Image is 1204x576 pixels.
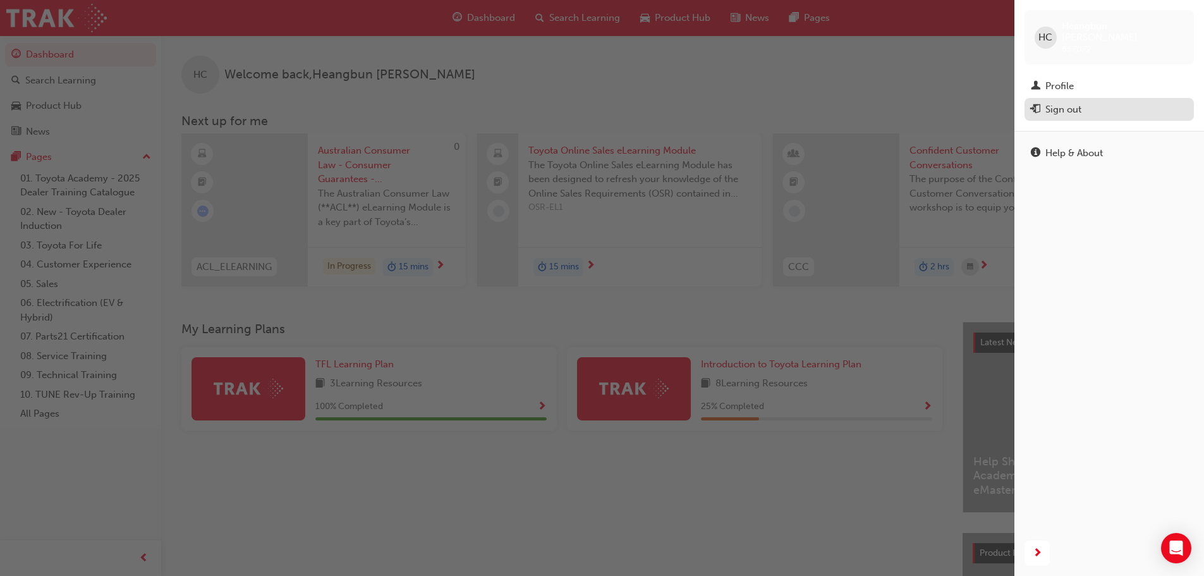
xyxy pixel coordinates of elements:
[1025,142,1194,165] a: Help & About
[1062,44,1092,54] span: 657072
[1045,102,1081,117] div: Sign out
[1025,98,1194,121] button: Sign out
[1033,546,1042,561] span: next-icon
[1062,20,1184,43] span: Heangbun [PERSON_NAME]
[1025,75,1194,98] a: Profile
[1038,30,1052,45] span: HC
[1031,148,1040,159] span: info-icon
[1045,79,1074,94] div: Profile
[1031,104,1040,116] span: exit-icon
[1045,146,1103,161] div: Help & About
[1031,81,1040,92] span: man-icon
[1161,533,1191,563] div: Open Intercom Messenger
